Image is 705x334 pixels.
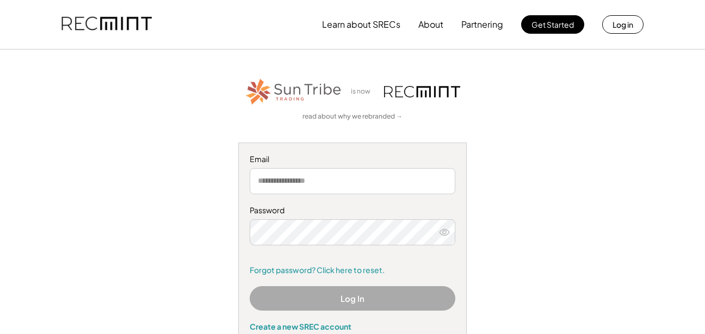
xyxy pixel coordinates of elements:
[250,286,455,311] button: Log In
[250,154,455,165] div: Email
[348,87,379,96] div: is now
[61,6,152,43] img: recmint-logotype%403x.png
[461,14,503,35] button: Partnering
[250,321,455,331] div: Create a new SREC account
[245,77,343,107] img: STT_Horizontal_Logo%2B-%2BColor.png
[250,265,455,276] a: Forgot password? Click here to reset.
[418,14,443,35] button: About
[250,205,455,216] div: Password
[302,112,403,121] a: read about why we rebranded →
[521,15,584,34] button: Get Started
[322,14,400,35] button: Learn about SRECs
[384,86,460,97] img: recmint-logotype%403x.png
[602,15,644,34] button: Log in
